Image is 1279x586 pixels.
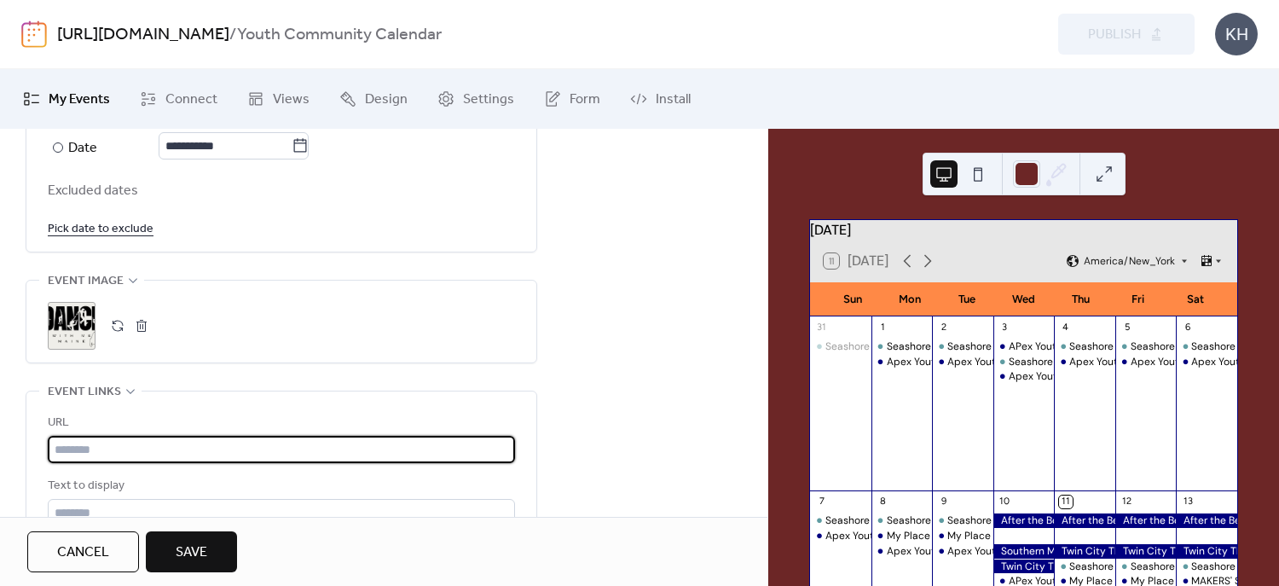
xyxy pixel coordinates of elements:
div: My Place Teen Center [871,529,933,543]
div: Apex Youth Connection & Open Bike Shop [887,544,1089,559]
div: Seashore Trolley Museum [1069,339,1191,354]
div: 9 [937,496,950,508]
button: Save [146,531,237,572]
div: Sat [1166,282,1224,316]
div: Twin City Theater Academy (Registration Open until 9/19 or FULL) [1115,544,1177,559]
div: Apex Youth Connection & Open Bike Shop [1176,355,1237,369]
div: Apex Youth Connection & Open Bike Shop [1054,355,1115,369]
div: Seashore Trolley Museum [932,513,993,528]
div: My Place Teen Center [887,529,992,543]
div: Wed [995,282,1052,316]
div: Thu [1052,282,1109,316]
div: Southern Maine Elementary Cross Country program (REGISTER TODAY) [993,544,1055,559]
div: Seashore Trolley Museum [810,513,871,528]
span: My Events [49,90,110,110]
div: 10 [998,496,1011,508]
div: 5 [1120,322,1133,334]
span: Install [656,90,691,110]
div: Apex Youth Connection & Open Bike Shop [825,529,1027,543]
div: Tue [938,282,995,316]
div: 31 [815,322,828,334]
div: After the Bell School Year Camp Program PreK-5th Grade (See URL for Registration) [1115,513,1177,528]
div: 8 [877,496,889,508]
div: URL [48,413,512,433]
div: Seashore Trolley Museum [1176,339,1237,354]
span: Event links [48,382,121,403]
div: 12 [1120,496,1133,508]
div: Apex Youth Connection & Open Bike Shop [1115,355,1177,369]
span: Excluded dates [48,181,515,201]
div: Text to display [48,476,512,496]
div: Apex Youth Connection & Open Bike Shop [947,355,1149,369]
div: Twin City Theater Academy (Registration Open until 9/19 or FULL) [993,560,1055,574]
div: Apex Youth Connection & Open Bike Shop [932,355,993,369]
div: Seashore Trolley Museum [1115,560,1177,574]
a: Design [327,76,420,122]
div: Seashore Trolley Museum [887,513,1009,528]
div: Apex Youth Connection & Open Bike Shop [871,355,933,369]
span: Connect [165,90,217,110]
div: Apex Youth Connection & Open Bike Shop [1069,355,1271,369]
div: Twin City Theater Academy (Registration Open until 9/19 or FULL) [1054,544,1115,559]
img: logo [21,20,47,48]
div: Seashore Trolley Museum [947,339,1069,354]
span: Cancel [57,542,109,563]
div: Sun [824,282,881,316]
div: 6 [1181,322,1194,334]
div: Never [68,113,106,134]
div: Twin City Theater Academy (Registration Open until 9/19 or FULL) [1176,544,1237,559]
a: Form [531,76,613,122]
a: Install [617,76,703,122]
div: After the Bell School Year Camp Program PreK-5th Grade (See URL for Registration) [1054,513,1115,528]
a: Connect [127,76,230,122]
div: Safe Sitter Babysitting Class (Registration Open) [1054,529,1115,543]
div: Fri [1109,282,1166,316]
span: Pick date to exclude [48,219,153,240]
div: Seashore Trolley Museum [1009,355,1131,369]
div: Apex Youth Connection & Open Bike Shop [810,529,871,543]
div: Seashore Trolley Museum [932,339,993,354]
div: Seashore Trolley Museum [871,339,933,354]
div: Seashore Trolley Museum [825,513,947,528]
div: Seashore Trolley Museum [1069,560,1191,574]
div: Apex Youth Connection & Open Bike Shop [932,544,993,559]
div: 1 [877,322,889,334]
div: Seashore Trolley Museum [1115,339,1177,354]
div: APex Youth Connection Bike Bus [993,339,1055,354]
div: Apex Youth Connection & Open Bike Shop [871,544,933,559]
div: 13 [1181,496,1194,508]
a: [URL][DOMAIN_NAME] [57,19,229,51]
div: 4 [1059,322,1072,334]
div: My Place Teen Center [947,529,1052,543]
div: KH [1215,13,1258,55]
button: Cancel [27,531,139,572]
div: Safe Sitter Babysitting Class (Registration Open) [1176,529,1237,543]
div: [DATE] [810,220,1237,241]
div: Apex Youth Connection & Open Bike Shop [1009,369,1211,384]
div: Date [68,137,309,160]
b: / [229,19,237,51]
div: Safe Sitter Babysitting Class (Registration Open) [993,529,1055,543]
div: 7 [815,496,828,508]
div: After the Bell School Year Camp Program PreK-5th Grade (See URL for Registration) [993,513,1055,528]
div: 3 [998,322,1011,334]
div: Seashore Trolley Museum [947,513,1069,528]
div: My Place Teen Center [932,529,993,543]
a: Views [234,76,322,122]
span: Settings [463,90,514,110]
div: Seashore Trolley Museum [993,355,1055,369]
span: America/New_York [1084,256,1175,266]
div: Seashore Trolley Museum [871,513,933,528]
div: Seashore Trolley Museum [810,339,871,354]
div: Seashore Trolley Museum [1054,339,1115,354]
div: Seashore Trolley Museum [1054,560,1115,574]
div: Apex Youth Connection & Open Bike Shop [993,369,1055,384]
div: Seashore Trolley Museum [1131,560,1253,574]
div: Seashore Trolley Museum [825,339,947,354]
span: Views [273,90,310,110]
b: Youth Community Calendar [237,19,442,51]
span: Save [176,542,207,563]
div: 11 [1059,496,1072,508]
div: ; [48,302,95,350]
